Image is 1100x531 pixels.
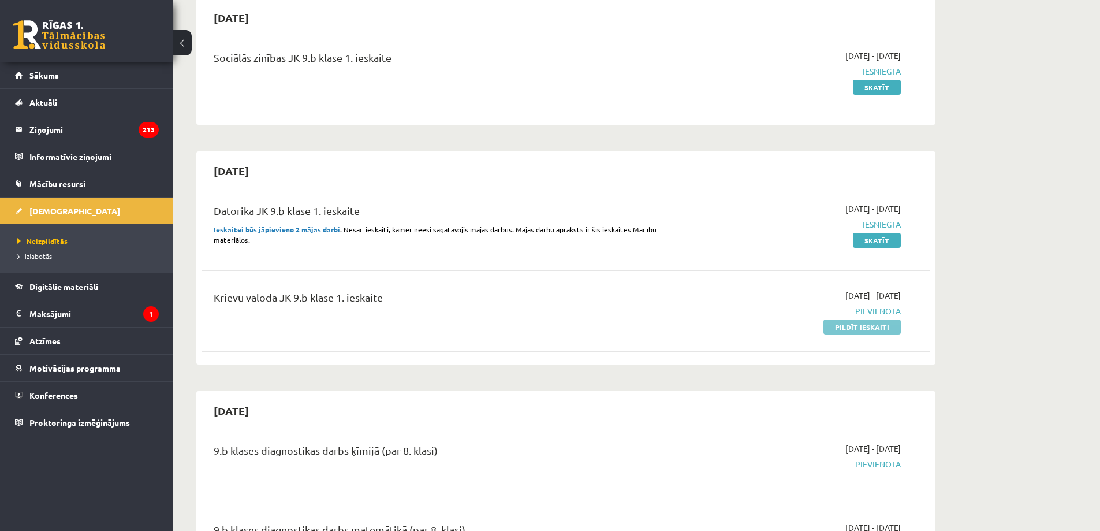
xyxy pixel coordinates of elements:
[17,236,68,246] span: Neizpildītās
[29,97,57,107] span: Aktuāli
[15,62,159,88] a: Sākums
[845,443,901,455] span: [DATE] - [DATE]
[853,233,901,248] a: Skatīt
[17,251,52,261] span: Izlabotās
[15,273,159,300] a: Digitālie materiāli
[214,225,340,234] strong: Ieskaitei būs jāpievieno 2 mājas darbi
[17,236,162,246] a: Neizpildītās
[15,382,159,409] a: Konferences
[683,218,901,231] span: Iesniegta
[139,122,159,138] i: 213
[15,300,159,327] a: Maksājumi1
[845,289,901,302] span: [DATE] - [DATE]
[17,251,162,261] a: Izlabotās
[15,409,159,436] a: Proktoringa izmēģinājums
[15,116,159,143] a: Ziņojumi213
[13,20,105,49] a: Rīgas 1. Tālmācības vidusskola
[15,355,159,381] a: Motivācijas programma
[214,203,666,224] div: Datorika JK 9.b klase 1. ieskaite
[683,305,901,317] span: Pievienota
[29,143,159,170] legend: Informatīvie ziņojumi
[214,50,666,71] div: Sociālās zinības JK 9.b klase 1. ieskaite
[15,170,159,197] a: Mācību resursi
[15,198,159,224] a: [DEMOGRAPHIC_DATA]
[29,70,59,80] span: Sākums
[29,116,159,143] legend: Ziņojumi
[845,203,901,215] span: [DATE] - [DATE]
[29,206,120,216] span: [DEMOGRAPHIC_DATA]
[683,65,901,77] span: Iesniegta
[15,143,159,170] a: Informatīvie ziņojumi
[15,328,159,354] a: Atzīmes
[214,225,657,244] span: . Nesāc ieskaiti, kamēr neesi sagatavojis mājas darbus. Mājas darbu apraksts ir šīs ieskaites Māc...
[683,458,901,470] span: Pievienota
[823,320,901,335] a: Pildīt ieskaiti
[29,363,121,373] span: Motivācijas programma
[29,336,61,346] span: Atzīmes
[143,306,159,322] i: 1
[29,179,85,189] span: Mācību resursi
[29,390,78,400] span: Konferences
[15,89,159,116] a: Aktuāli
[845,50,901,62] span: [DATE] - [DATE]
[29,281,98,292] span: Digitālie materiāli
[214,443,666,464] div: 9.b klases diagnostikas darbs ķīmijā (par 8. klasi)
[202,4,260,31] h2: [DATE]
[853,80,901,95] a: Skatīt
[202,157,260,184] h2: [DATE]
[202,397,260,424] h2: [DATE]
[29,300,159,327] legend: Maksājumi
[29,417,130,428] span: Proktoringa izmēģinājums
[214,289,666,311] div: Krievu valoda JK 9.b klase 1. ieskaite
